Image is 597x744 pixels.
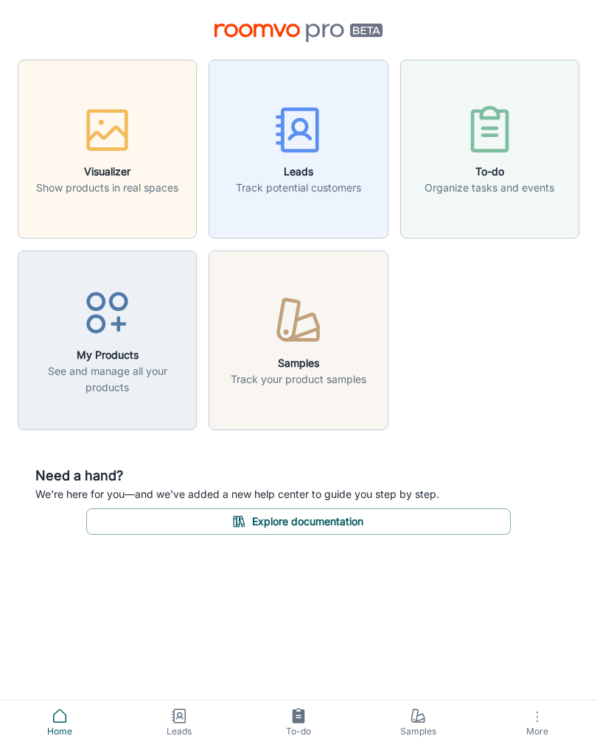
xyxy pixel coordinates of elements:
[478,701,597,744] button: More
[400,141,579,155] a: To-doOrganize tasks and events
[9,725,111,738] span: Home
[367,725,469,738] span: Samples
[18,60,197,239] button: VisualizerShow products in real spaces
[209,250,388,429] button: SamplesTrack your product samples
[209,331,388,346] a: SamplesTrack your product samples
[27,347,187,363] h6: My Products
[35,466,562,486] h6: Need a hand?
[18,250,197,429] button: My ProductsSee and manage all your products
[425,180,554,196] p: Organize tasks and events
[236,180,361,196] p: Track potential customers
[231,355,366,371] h6: Samples
[35,486,562,502] p: We're here for you—and we've added a new help center to guide you step by step.
[36,180,178,196] p: Show products in real spaces
[486,726,588,737] span: More
[36,164,178,180] h6: Visualizer
[214,24,383,42] img: Roomvo PRO Beta
[18,331,197,346] a: My ProductsSee and manage all your products
[86,513,511,527] a: Explore documentation
[400,60,579,239] button: To-doOrganize tasks and events
[209,60,388,239] button: LeadsTrack potential customers
[119,701,239,744] a: Leads
[86,508,511,535] button: Explore documentation
[239,701,358,744] a: To-do
[209,141,388,155] a: LeadsTrack potential customers
[425,164,554,180] h6: To-do
[231,371,366,387] p: Track your product samples
[236,164,361,180] h6: Leads
[27,363,187,396] p: See and manage all your products
[358,701,478,744] a: Samples
[248,725,349,738] span: To-do
[128,725,230,738] span: Leads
